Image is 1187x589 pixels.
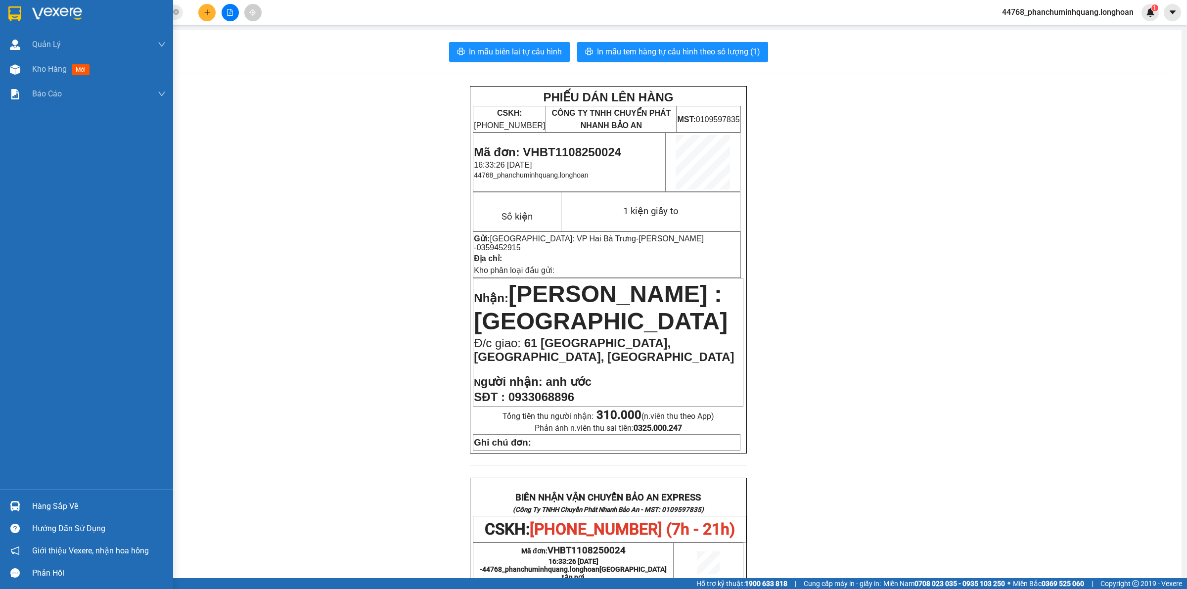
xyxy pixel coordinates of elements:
[474,234,704,252] span: [PERSON_NAME] -
[596,411,714,421] span: (n.viên thu theo App)
[32,566,166,581] div: Phản hồi
[4,21,75,39] span: [PHONE_NUMBER]
[482,565,667,581] span: 44768_phanchuminhquang.longhoan
[596,408,641,422] strong: 310.000
[474,266,554,274] span: Kho phân loại đầu gửi:
[222,4,239,21] button: file-add
[1151,4,1158,11] sup: 1
[485,520,735,539] span: CSKH:
[449,42,570,62] button: printerIn mẫu biên lai tự cấu hình
[8,6,21,21] img: logo-vxr
[677,115,739,124] span: 0109597835
[804,578,881,589] span: Cung cấp máy in - giấy in:
[546,375,592,388] span: anh ước
[1007,582,1010,586] span: ⚪️
[883,578,1005,589] span: Miền Nam
[502,411,714,421] span: Tổng tiền thu người nhận:
[1092,578,1093,589] span: |
[66,4,196,18] strong: PHIẾU DÁN LÊN HÀNG
[198,4,216,21] button: plus
[474,437,531,448] strong: Ghi chú đơn:
[562,565,667,581] span: [GEOGRAPHIC_DATA] tận nơi
[204,9,211,16] span: plus
[474,109,545,130] span: [PHONE_NUMBER]
[173,9,179,15] span: close-circle
[543,91,673,104] strong: PHIẾU DÁN LÊN HÀNG
[696,578,787,589] span: Hỗ trợ kỹ thuật:
[474,390,505,404] strong: SĐT :
[745,580,787,588] strong: 1900 633 818
[474,336,734,363] span: 61 [GEOGRAPHIC_DATA], [GEOGRAPHIC_DATA], [GEOGRAPHIC_DATA]
[158,90,166,98] span: down
[469,45,562,58] span: In mẫu biên lai tự cấu hình
[474,377,542,388] strong: N
[27,21,52,30] strong: CSKH:
[32,64,67,74] span: Kho hàng
[548,545,626,556] span: VHBT1108250024
[72,64,90,75] span: mới
[227,9,233,16] span: file-add
[86,21,182,39] span: CÔNG TY TNHH CHUYỂN PHÁT NHANH BẢO AN
[32,521,166,536] div: Hướng dẫn sử dụng
[10,524,20,533] span: question-circle
[994,6,1141,18] span: 44768_phanchuminhquang.longhoan
[513,506,704,513] strong: (Công Ty TNHH Chuyển Phát Nhanh Bảo An - MST: 0109597835)
[1168,8,1177,17] span: caret-down
[1013,578,1084,589] span: Miền Bắc
[508,390,574,404] span: 0933068896
[597,45,760,58] span: In mẫu tem hàng tự cấu hình theo số lượng (1)
[551,109,671,130] span: CÔNG TY TNHH CHUYỂN PHÁT NHANH BẢO AN
[32,38,61,50] span: Quản Lý
[173,8,179,17] span: close-circle
[249,9,256,16] span: aim
[481,375,543,388] span: gười nhận:
[474,234,490,243] strong: Gửi:
[10,64,20,75] img: warehouse-icon
[530,520,735,539] span: [PHONE_NUMBER] (7h - 21h)
[585,47,593,57] span: printer
[1153,4,1156,11] span: 1
[474,291,508,305] span: Nhận:
[10,89,20,99] img: solution-icon
[4,68,62,77] span: 16:33:26 [DATE]
[10,501,20,511] img: warehouse-icon
[244,4,262,21] button: aim
[474,171,588,179] span: 44768_phanchuminhquang.longhoan
[914,580,1005,588] strong: 0708 023 035 - 0935 103 250
[477,243,521,252] span: 0359452915
[457,47,465,57] span: printer
[474,254,502,263] strong: Địa chỉ:
[474,161,532,169] span: 16:33:26 [DATE]
[32,499,166,514] div: Hàng sắp về
[497,109,522,117] strong: CSKH:
[535,423,682,433] span: Phản ánh n.viên thu sai tiền:
[502,211,533,222] span: Số kiện
[1146,8,1155,17] img: icon-new-feature
[10,568,20,578] span: message
[634,423,682,433] strong: 0325.000.247
[474,336,524,350] span: Đ/c giao:
[1042,580,1084,588] strong: 0369 525 060
[1164,4,1181,21] button: caret-down
[10,546,20,555] span: notification
[10,40,20,50] img: warehouse-icon
[158,41,166,48] span: down
[480,557,667,581] span: 16:33:26 [DATE] -
[474,234,704,252] span: -
[521,547,626,555] span: Mã đơn:
[474,281,728,334] span: [PERSON_NAME] : [GEOGRAPHIC_DATA]
[795,578,796,589] span: |
[4,53,151,66] span: Mã đơn: VHBT1108250024
[32,88,62,100] span: Báo cáo
[474,145,621,159] span: Mã đơn: VHBT1108250024
[32,544,149,557] span: Giới thiệu Vexere, nhận hoa hồng
[490,234,636,243] span: [GEOGRAPHIC_DATA]: VP Hai Bà Trưng
[677,115,695,124] strong: MST:
[515,492,701,503] strong: BIÊN NHẬN VẬN CHUYỂN BẢO AN EXPRESS
[577,42,768,62] button: printerIn mẫu tem hàng tự cấu hình theo số lượng (1)
[1132,580,1139,587] span: copyright
[623,206,679,217] span: 1 kiện giấy to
